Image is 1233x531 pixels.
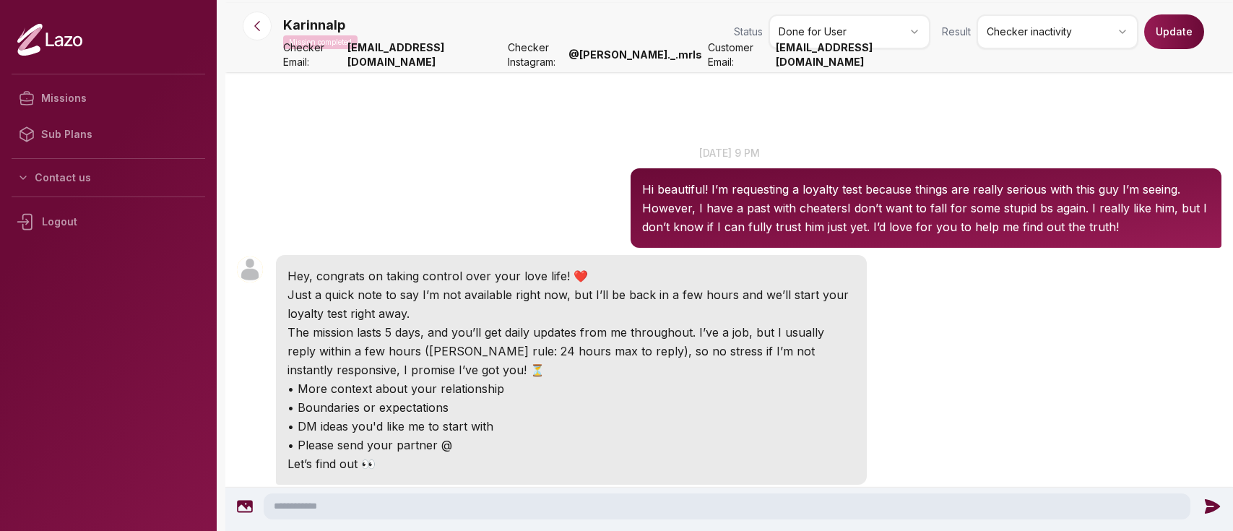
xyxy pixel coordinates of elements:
p: Hi beautiful! I’m requesting a loyalty test because things are really serious with this guy I’m s... [642,180,1210,236]
div: Logout [12,203,205,241]
span: Checker Email: [283,40,342,69]
p: Hey, congrats on taking control over your love life! ❤️ [287,267,855,285]
span: Result [942,25,971,39]
span: Checker Instagram: [508,40,563,69]
p: The mission lasts 5 days, and you’ll get daily updates from me throughout. I’ve a job, but I usua... [287,323,855,379]
strong: [EMAIL_ADDRESS][DOMAIN_NAME] [347,40,502,69]
p: • More context about your relationship [287,379,855,398]
img: User avatar [237,256,263,282]
p: Karinnalp [283,15,345,35]
a: Missions [12,80,205,116]
strong: [EMAIL_ADDRESS][DOMAIN_NAME] [776,40,930,69]
p: Just a quick note to say I’m not available right now, but I’ll be back in a few hours and we’ll s... [287,285,855,323]
p: • DM ideas you'd like me to start with [287,417,855,436]
p: [DATE] 9 pm [225,145,1233,160]
p: Let’s find out 👀 [287,454,855,473]
p: • Please send your partner @ [287,436,855,454]
strong: @ [PERSON_NAME]._.mrls [568,48,702,62]
p: • Boundaries or expectations [287,398,855,417]
span: Customer Email: [708,40,770,69]
a: Sub Plans [12,116,205,152]
p: Mission completed [283,35,358,49]
span: Status [734,25,763,39]
button: Contact us [12,165,205,191]
button: Update [1144,14,1204,49]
